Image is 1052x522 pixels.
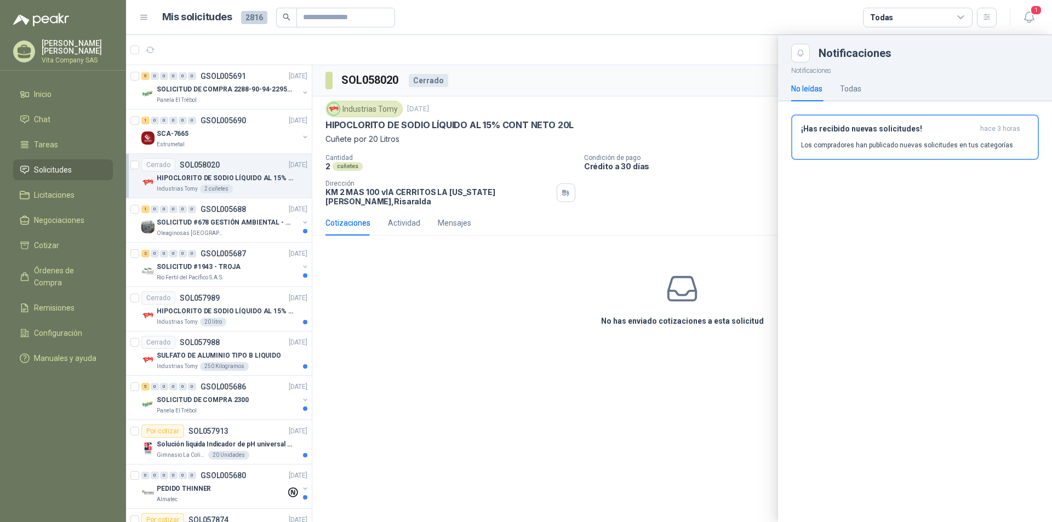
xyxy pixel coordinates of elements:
span: Tareas [34,139,58,151]
a: Negociaciones [13,210,113,231]
span: 2816 [241,11,267,24]
div: No leídas [791,83,822,95]
a: Solicitudes [13,159,113,180]
span: Configuración [34,327,82,339]
h3: ¡Has recibido nuevas solicitudes! [801,124,976,134]
span: 1 [1030,5,1042,15]
span: hace 3 horas [980,124,1020,134]
a: Cotizar [13,235,113,256]
h1: Mis solicitudes [162,9,232,25]
button: ¡Has recibido nuevas solicitudes!hace 3 horas Los compradores han publicado nuevas solicitudes en... [791,114,1039,160]
span: search [283,13,290,21]
span: Inicio [34,88,52,100]
a: Configuración [13,323,113,343]
span: Manuales y ayuda [34,352,96,364]
div: Notificaciones [819,48,1039,59]
span: Chat [34,113,50,125]
a: Manuales y ayuda [13,348,113,369]
div: Todas [870,12,893,24]
p: Notificaciones [778,62,1052,76]
span: Solicitudes [34,164,72,176]
p: Los compradores han publicado nuevas solicitudes en tus categorías. [801,140,1015,150]
a: Licitaciones [13,185,113,205]
span: Licitaciones [34,189,75,201]
a: Tareas [13,134,113,155]
span: Remisiones [34,302,75,314]
button: Close [791,44,810,62]
a: Órdenes de Compra [13,260,113,293]
span: Cotizar [34,239,59,251]
p: [PERSON_NAME] [PERSON_NAME] [42,39,113,55]
a: Remisiones [13,297,113,318]
span: Negociaciones [34,214,84,226]
img: Logo peakr [13,13,69,26]
a: Inicio [13,84,113,105]
p: Vita Company SAS [42,57,113,64]
a: Chat [13,109,113,130]
button: 1 [1019,8,1039,27]
span: Órdenes de Compra [34,265,102,289]
div: Todas [840,83,861,95]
